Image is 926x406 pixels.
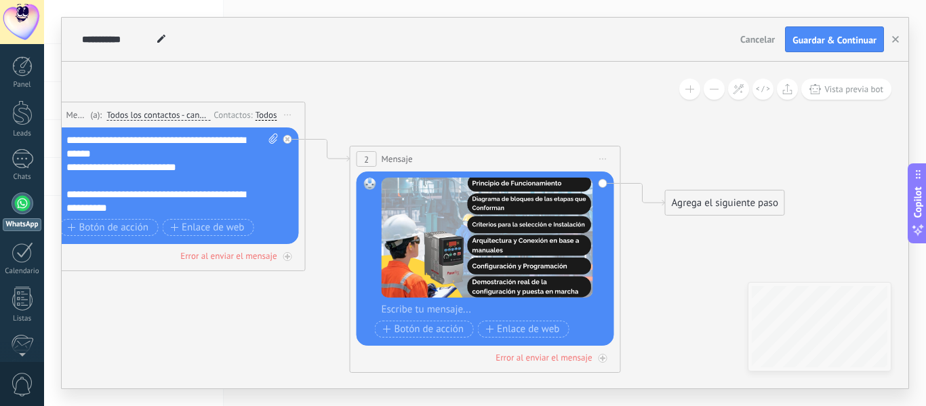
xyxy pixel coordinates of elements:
span: Mensaje [382,153,413,165]
button: Enlace de web [162,219,254,236]
button: Vista previa bot [801,79,891,100]
button: Cancelar [735,29,780,49]
button: Guardar & Continuar [785,26,884,52]
span: Botón de acción [383,324,464,335]
span: Enlace de web [485,324,559,335]
div: Todos [256,110,277,121]
span: Enlace de web [170,222,244,233]
img: f69037ee-c89c-4d9c-a791-acde6659f4ae [382,178,593,298]
span: Mensaje [66,108,87,121]
div: WhatsApp [3,218,41,231]
button: Botón de acción [375,321,474,338]
span: 2 [364,154,369,165]
div: Leads [3,129,42,138]
button: Botón de acción [60,219,159,236]
span: (a): [91,108,102,121]
div: Listas [3,314,42,323]
button: Enlace de web [477,321,569,338]
span: Todos los contactos - canales seleccionados [106,110,210,121]
span: Copilot [911,186,925,218]
div: Calendario [3,267,42,276]
span: Botón de acción [68,222,149,233]
div: Chats [3,173,42,182]
div: Error al enviar el mensaje [180,250,277,262]
div: Contactos: [214,108,255,121]
span: Cancelar [740,33,775,45]
span: Guardar & Continuar [792,35,877,45]
div: Error al enviar el mensaje [496,352,592,363]
div: Agrega el siguiente paso [666,192,784,214]
div: Panel [3,81,42,89]
span: Vista previa bot [824,83,883,95]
